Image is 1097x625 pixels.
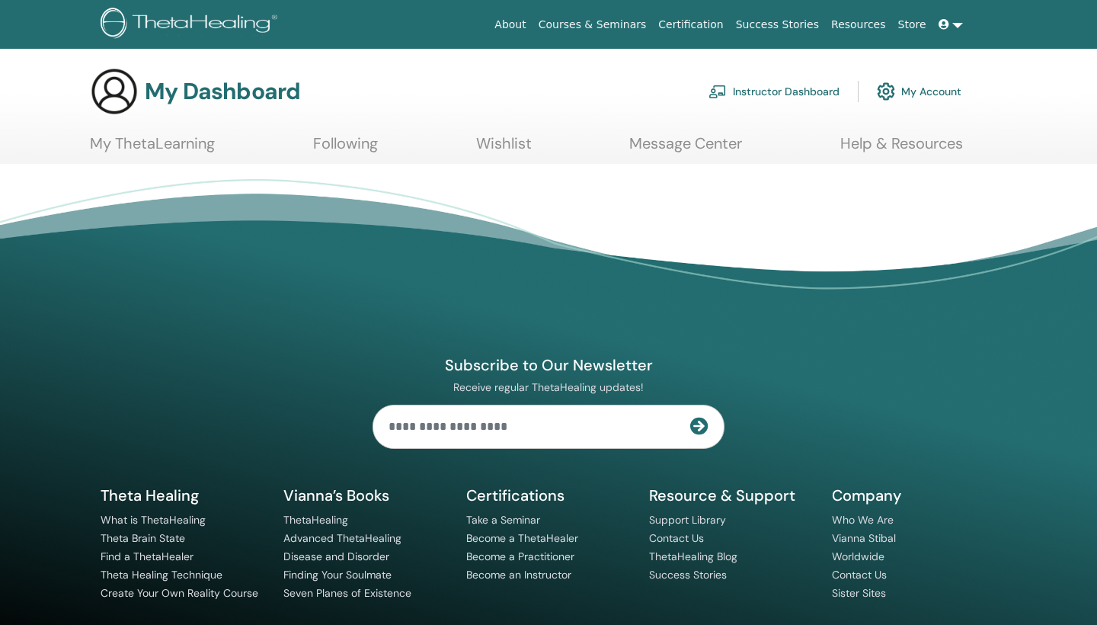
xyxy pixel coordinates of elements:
a: About [488,11,532,39]
a: Seven Planes of Existence [283,586,411,600]
a: Help & Resources [840,134,963,164]
a: Support Library [649,513,726,527]
a: Become a ThetaHealer [466,531,578,545]
a: What is ThetaHealing [101,513,206,527]
a: Contact Us [832,568,887,582]
a: My ThetaLearning [90,134,215,164]
a: ThetaHealing Blog [649,550,737,563]
a: Take a Seminar [466,513,540,527]
a: Become a Practitioner [466,550,574,563]
a: Worldwide [832,550,884,563]
a: Message Center [629,134,742,164]
h3: My Dashboard [145,78,300,105]
img: generic-user-icon.jpg [90,67,139,116]
a: Advanced ThetaHealing [283,531,401,545]
h5: Company [832,486,996,505]
h5: Vianna’s Books [283,486,448,505]
a: Sister Sites [832,586,886,600]
a: Become an Instructor [466,568,571,582]
p: Receive regular ThetaHealing updates! [373,380,724,394]
a: Courses & Seminars [533,11,653,39]
a: Instructor Dashboard [708,75,840,108]
a: Wishlist [476,134,532,164]
a: Finding Your Soulmate [283,568,392,582]
a: Certification [652,11,729,39]
a: Who We Are [832,513,894,527]
a: Following [313,134,378,164]
a: Create Your Own Reality Course [101,586,258,600]
h5: Certifications [466,486,631,505]
img: chalkboard-teacher.svg [708,85,727,98]
a: Disease and Disorder [283,550,389,563]
a: Contact Us [649,531,704,545]
a: My Account [877,75,961,108]
a: Theta Healing Technique [101,568,222,582]
h4: Subscribe to Our Newsletter [373,355,724,375]
a: Success Stories [730,11,825,39]
img: cog.svg [877,79,895,104]
a: Theta Brain State [101,531,185,545]
h5: Theta Healing [101,486,265,505]
a: Vianna Stibal [832,531,896,545]
a: Store [892,11,932,39]
h5: Resource & Support [649,486,814,505]
a: Success Stories [649,568,727,582]
a: Resources [825,11,892,39]
a: ThetaHealing [283,513,348,527]
a: Find a ThetaHealer [101,550,193,563]
img: logo.png [101,8,283,42]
